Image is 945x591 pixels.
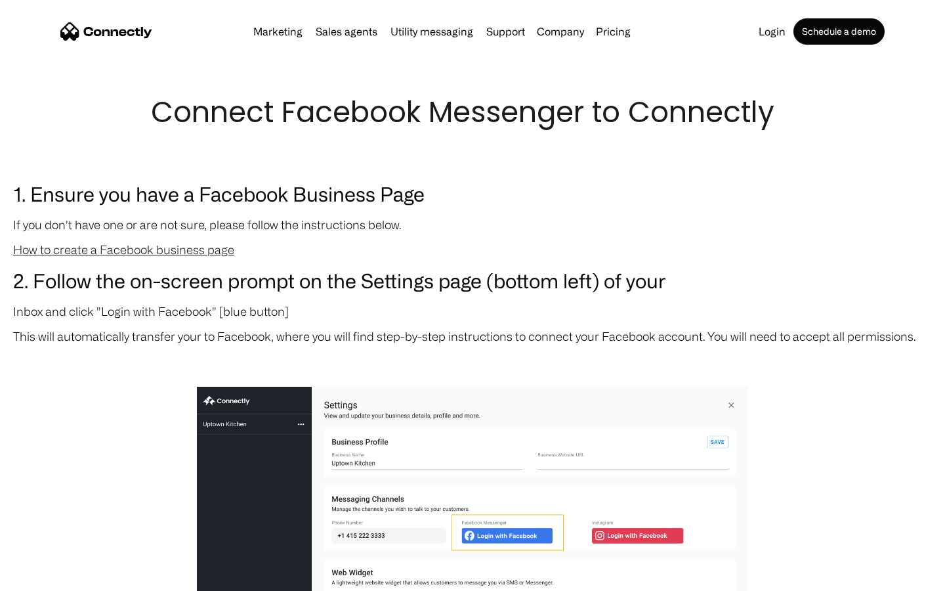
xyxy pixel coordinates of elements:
a: How to create a Facebook business page [13,243,234,256]
p: This will automatically transfer your to Facebook, where you will find step-by-step instructions ... [13,327,932,345]
a: Sales agents [310,26,383,37]
p: ‍ [13,352,932,370]
p: Inbox and click "Login with Facebook" [blue button] [13,302,932,320]
p: If you don't have one or are not sure, please follow the instructions below. [13,215,932,234]
a: Login [753,26,791,37]
ul: Language list [26,568,79,586]
a: Marketing [248,26,308,37]
div: Company [537,22,584,41]
h3: 2. Follow the on-screen prompt on the Settings page (bottom left) of your [13,265,932,295]
a: Utility messaging [385,26,478,37]
a: Schedule a demo [793,18,885,45]
a: Pricing [591,26,636,37]
aside: Language selected: English [13,568,79,586]
h1: Connect Facebook Messenger to Connectly [151,92,794,133]
h3: 1. Ensure you have a Facebook Business Page [13,179,932,209]
a: Support [481,26,530,37]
